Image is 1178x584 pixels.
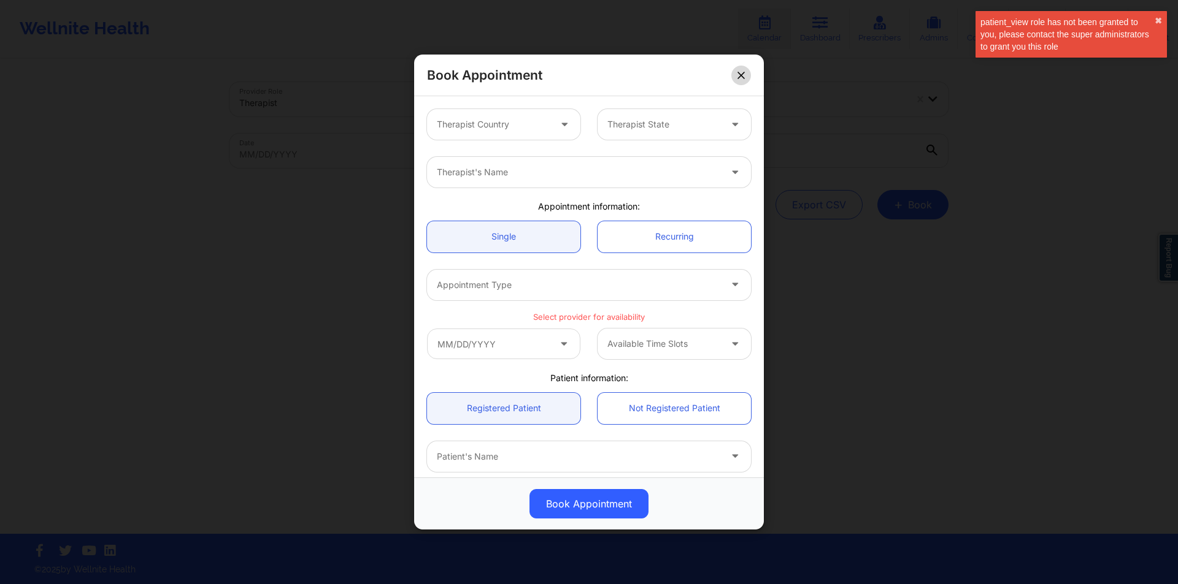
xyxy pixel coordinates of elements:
button: close [1155,16,1162,26]
div: Appointment information: [418,200,760,213]
a: Single [427,221,580,252]
input: MM/DD/YYYY [427,328,580,359]
div: patient_view role has not been granted to you, please contact the super administrators to grant y... [980,16,1155,53]
a: Not Registered Patient [598,393,751,424]
a: Registered Patient [427,393,580,424]
h2: Book Appointment [427,67,542,83]
a: Recurring [598,221,751,252]
p: Select provider for availability [427,311,751,322]
button: Book Appointment [529,489,649,518]
div: Patient information: [418,372,760,384]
